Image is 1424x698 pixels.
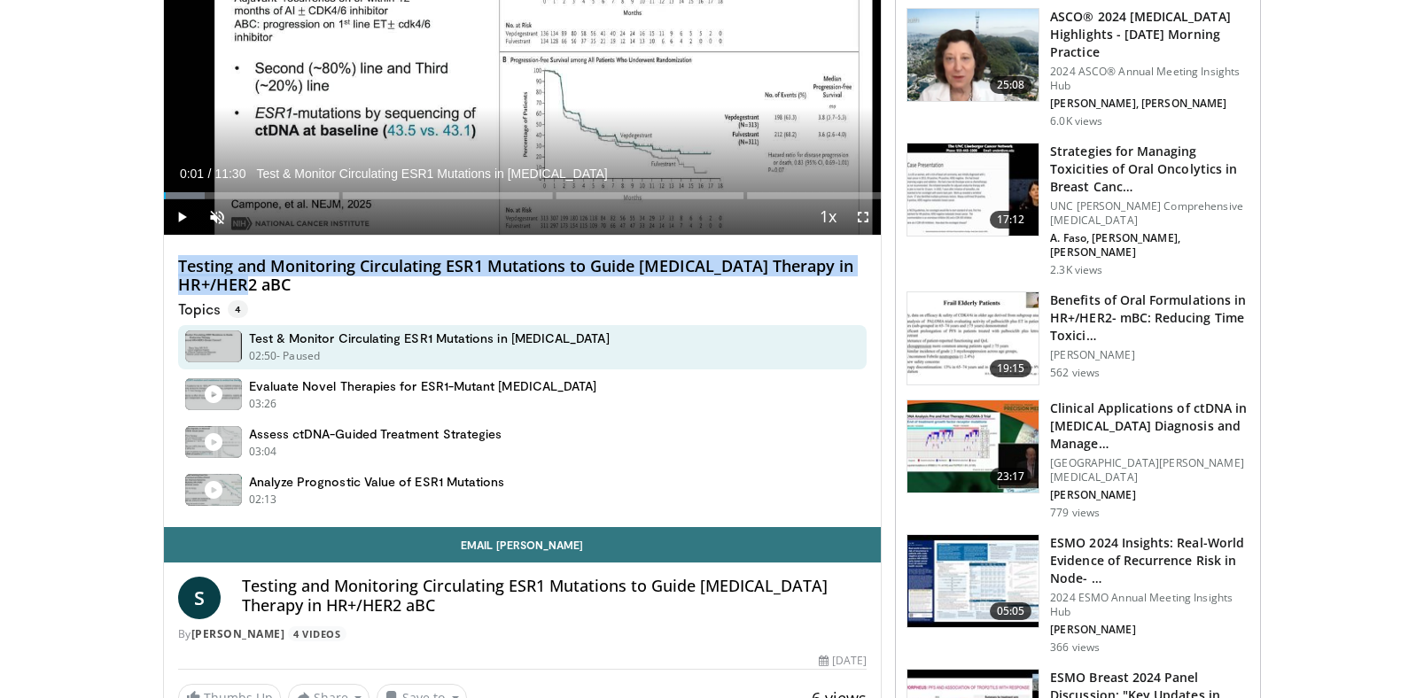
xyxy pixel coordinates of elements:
span: Test & Monitor Circulating ESR1 Mutations in [MEDICAL_DATA] [256,166,607,182]
p: 2024 ESMO Annual Meeting Insights Hub [1050,591,1249,619]
p: 03:04 [249,444,277,460]
p: [PERSON_NAME] [1050,348,1249,362]
p: - Paused [276,348,320,364]
h3: Strategies for Managing Toxicities of Oral Oncolytics in Breast Canc… [1050,143,1249,196]
h4: Testing and Monitoring Circulating ESR1 Mutations to Guide [MEDICAL_DATA] Therapy in HR+/HER2 aBC [178,257,868,295]
h3: ESMO 2024 Insights: Real-World Evidence of Recurrence Risk in Node- … [1050,534,1249,587]
p: 03:26 [249,396,277,412]
div: [DATE] [819,653,867,669]
h4: Assess ctDNA-Guided Treatment Strategies [249,426,502,442]
p: 779 views [1050,506,1100,520]
a: S [178,577,221,619]
span: 25:08 [990,76,1032,94]
a: [PERSON_NAME] [191,626,285,641]
div: By [178,626,868,642]
h4: Evaluate Novel Therapies for ESR1-Mutant [MEDICAL_DATA] [249,378,597,394]
h3: ASCO® 2024 [MEDICAL_DATA] Highlights - [DATE] Morning Practice [1050,8,1249,61]
div: Progress Bar [164,192,882,199]
p: UNC [PERSON_NAME] Comprehensive [MEDICAL_DATA] [1050,199,1249,228]
button: Unmute [199,199,235,235]
span: 0:01 [180,167,204,181]
img: 5fee020b-43a0-4a4f-a689-88339219f261.150x105_q85_crop-smart_upscale.jpg [907,400,1039,492]
p: 6.0K views [1050,114,1102,128]
span: 4 [228,300,248,318]
h4: Testing and Monitoring Circulating ESR1 Mutations to Guide [MEDICAL_DATA] Therapy in HR+/HER2 aBC [242,577,868,615]
p: [PERSON_NAME], [PERSON_NAME] [1050,97,1249,111]
span: 17:12 [990,211,1032,229]
p: [GEOGRAPHIC_DATA][PERSON_NAME][MEDICAL_DATA] [1050,456,1249,485]
p: 02:13 [249,492,277,508]
p: 2024 ASCO® Annual Meeting Insights Hub [1050,65,1249,93]
a: 05:05 ESMO 2024 Insights: Real-World Evidence of Recurrence Risk in Node- … 2024 ESMO Annual Meet... [907,534,1249,655]
h4: Test & Monitor Circulating ESR1 Mutations in [MEDICAL_DATA] [249,330,610,346]
p: 02:50 [249,348,277,364]
button: Fullscreen [845,199,881,235]
p: [PERSON_NAME] [1050,623,1249,637]
h4: Analyze Prognostic Value of ESR1 Mutations [249,474,505,490]
img: 91808704-acde-4aa5-b541-bb73073d320f.150x105_q85_crop-smart_upscale.jpg [907,535,1039,627]
p: 2.3K views [1050,263,1102,277]
a: 4 Videos [288,626,346,641]
p: 562 views [1050,366,1100,380]
a: 23:17 Clinical Applications of ctDNA in [MEDICAL_DATA] Diagnosis and Manage… [GEOGRAPHIC_DATA][PE... [907,399,1249,520]
a: Email [PERSON_NAME] [164,527,882,562]
p: A. Faso, [PERSON_NAME], [PERSON_NAME] [1050,231,1249,260]
p: [PERSON_NAME] [1050,488,1249,502]
button: Play [164,199,199,235]
p: Topics [178,300,248,318]
span: / [208,167,212,181]
p: 366 views [1050,640,1100,655]
span: 19:15 [990,360,1032,377]
span: 05:05 [990,602,1032,620]
img: e1cfad9f-c042-4e79-9884-9256007e47a9.150x105_q85_crop-smart_upscale.jpg [907,292,1039,384]
span: 11:30 [214,167,245,181]
button: Playback Rate [810,199,845,235]
img: 37b84944-f7ba-4b64-8bc9-1ee66f3848a7.png.150x105_q85_crop-smart_upscale.png [907,9,1039,101]
a: 17:12 Strategies for Managing Toxicities of Oral Oncolytics in Breast Canc… UNC [PERSON_NAME] Com... [907,143,1249,277]
a: 25:08 ASCO® 2024 [MEDICAL_DATA] Highlights - [DATE] Morning Practice 2024 ASCO® Annual Meeting In... [907,8,1249,128]
a: 19:15 Benefits of Oral Formulations in HR+/HER2- mBC: Reducing Time Toxici… [PERSON_NAME] 562 views [907,291,1249,385]
h3: Clinical Applications of ctDNA in [MEDICAL_DATA] Diagnosis and Manage… [1050,399,1249,453]
span: 23:17 [990,468,1032,485]
img: 7eb00e7f-02a9-4560-a2bb-2d16661475ed.150x105_q85_crop-smart_upscale.jpg [907,143,1039,236]
h3: Benefits of Oral Formulations in HR+/HER2- mBC: Reducing Time Toxici… [1050,291,1249,345]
